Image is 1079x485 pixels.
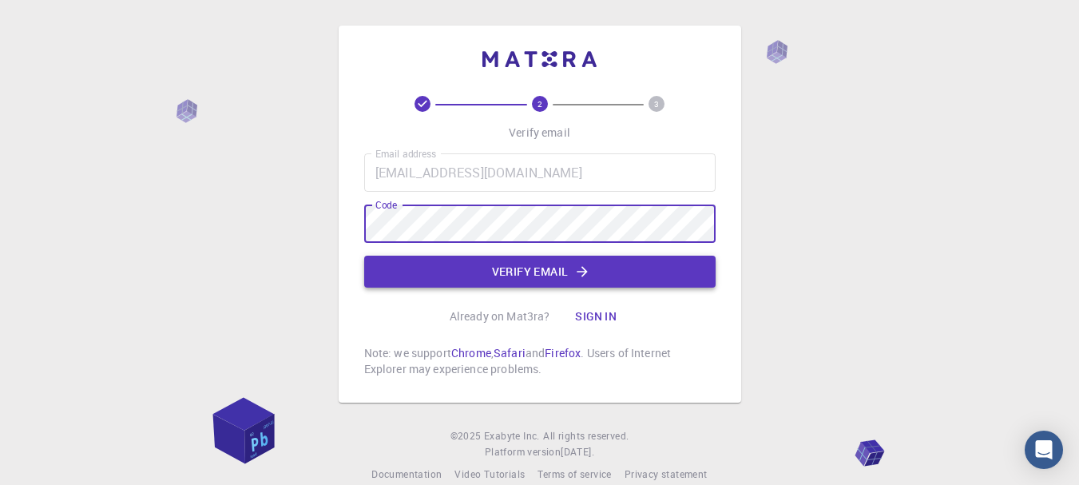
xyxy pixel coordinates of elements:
span: [DATE] . [561,445,594,458]
span: Privacy statement [625,467,708,480]
div: Open Intercom Messenger [1025,431,1063,469]
label: Code [375,198,397,212]
span: Exabyte Inc. [484,429,540,442]
span: Terms of service [538,467,611,480]
span: All rights reserved. [543,428,629,444]
a: Video Tutorials [454,467,525,483]
p: Note: we support , and . Users of Internet Explorer may experience problems. [364,345,716,377]
button: Verify email [364,256,716,288]
a: Terms of service [538,467,611,483]
span: Documentation [371,467,442,480]
label: Email address [375,147,436,161]
span: Video Tutorials [454,467,525,480]
span: Platform version [485,444,561,460]
p: Already on Mat3ra? [450,308,550,324]
a: Documentation [371,467,442,483]
span: © 2025 [450,428,484,444]
a: Chrome [451,345,491,360]
text: 3 [654,98,659,109]
a: Firefox [545,345,581,360]
a: Safari [494,345,526,360]
button: Sign in [562,300,629,332]
a: Privacy statement [625,467,708,483]
a: [DATE]. [561,444,594,460]
text: 2 [538,98,542,109]
a: Exabyte Inc. [484,428,540,444]
p: Verify email [509,125,570,141]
